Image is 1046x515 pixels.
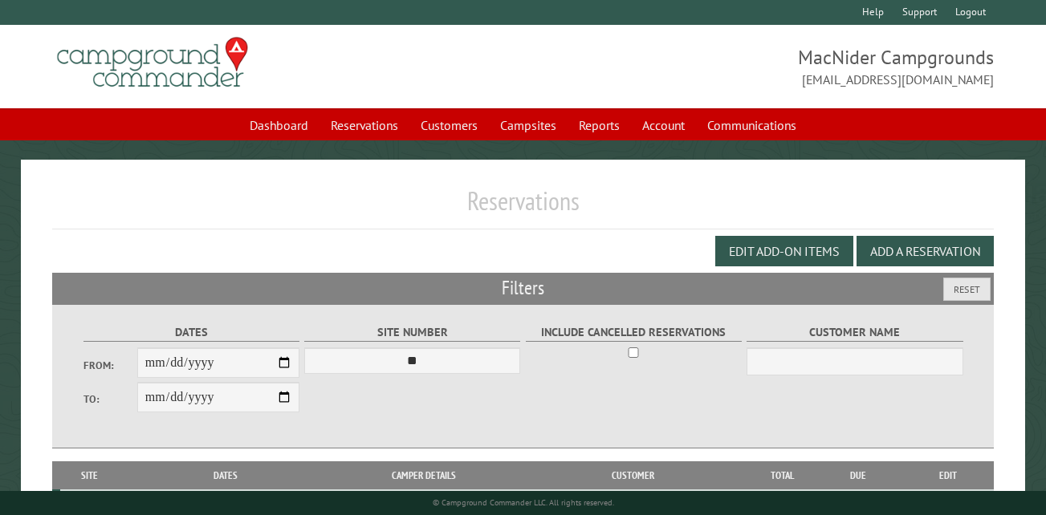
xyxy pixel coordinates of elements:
[633,110,694,140] a: Account
[523,44,994,89] span: MacNider Campgrounds [EMAIL_ADDRESS][DOMAIN_NAME]
[83,391,137,407] label: To:
[943,278,991,301] button: Reset
[332,461,516,489] th: Camper Details
[304,323,520,342] label: Site Number
[516,461,750,489] th: Customer
[52,273,994,303] h2: Filters
[83,358,137,373] label: From:
[715,236,853,266] button: Edit Add-on Items
[490,110,566,140] a: Campsites
[698,110,806,140] a: Communications
[52,31,253,94] img: Campground Commander
[83,323,299,342] label: Dates
[857,236,994,266] button: Add a Reservation
[569,110,629,140] a: Reports
[526,323,742,342] label: Include Cancelled Reservations
[52,185,994,229] h1: Reservations
[120,461,332,489] th: Dates
[411,110,487,140] a: Customers
[240,110,318,140] a: Dashboard
[750,461,814,489] th: Total
[321,110,408,140] a: Reservations
[903,461,994,489] th: Edit
[747,323,963,342] label: Customer Name
[433,497,614,508] small: © Campground Commander LLC. All rights reserved.
[60,461,120,489] th: Site
[814,461,903,489] th: Due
